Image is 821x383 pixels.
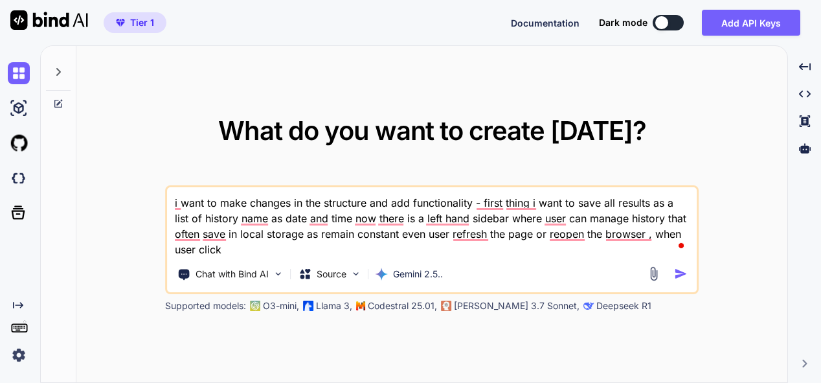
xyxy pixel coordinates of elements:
button: Add API Keys [702,10,800,36]
p: Codestral 25.01, [368,299,437,312]
img: Pick Tools [273,268,284,279]
img: settings [8,344,30,366]
span: Documentation [511,17,579,29]
p: Gemini 2.5.. [393,268,443,281]
p: Supported models: [165,299,246,312]
p: [PERSON_NAME] 3.7 Sonnet, [454,299,579,312]
span: What do you want to create [DATE]? [218,115,646,146]
img: darkCloudIdeIcon [8,167,30,189]
p: O3-mini, [263,299,299,312]
img: ai-studio [8,97,30,119]
p: Source [317,268,346,281]
button: premiumTier 1 [104,12,166,33]
img: GPT-4 [250,301,260,311]
img: claude [583,301,594,311]
p: Deepseek R1 [596,299,651,312]
img: Mistral-AI [356,301,365,310]
button: Documentation [511,16,579,30]
p: Chat with Bind AI [196,268,269,281]
img: chat [8,62,30,84]
textarea: i want to make changes in the structure and add functionality - first thing i want to save all re... [167,187,697,257]
img: Llama2 [303,301,313,311]
img: premium [116,19,125,27]
img: attachment [646,266,661,281]
img: Gemini 2.5 Pro [375,268,388,281]
span: Dark mode [599,16,647,29]
img: Bind AI [10,10,88,30]
img: claude [441,301,451,311]
span: Tier 1 [130,16,154,29]
p: Llama 3, [316,299,352,312]
img: icon [674,267,688,281]
img: githubLight [8,132,30,154]
img: Pick Models [350,268,361,279]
